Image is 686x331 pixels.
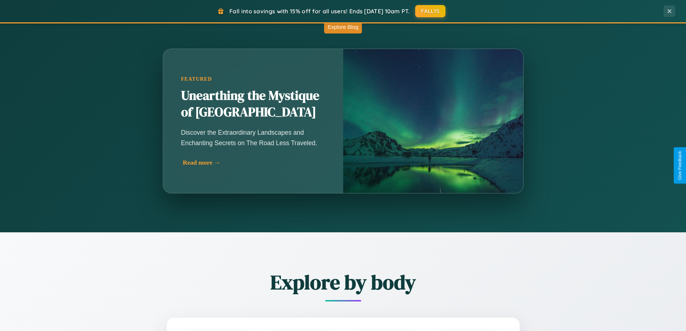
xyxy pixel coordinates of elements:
[181,76,325,82] div: Featured
[183,159,327,166] div: Read more →
[181,88,325,121] h2: Unearthing the Mystique of [GEOGRAPHIC_DATA]
[127,268,559,296] h2: Explore by body
[324,20,362,33] button: Explore Blog
[181,128,325,148] p: Discover the Extraordinary Landscapes and Enchanting Secrets on The Road Less Traveled.
[229,8,410,15] span: Fall into savings with 15% off for all users! Ends [DATE] 10am PT.
[677,151,682,180] div: Give Feedback
[415,5,445,17] button: FALL15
